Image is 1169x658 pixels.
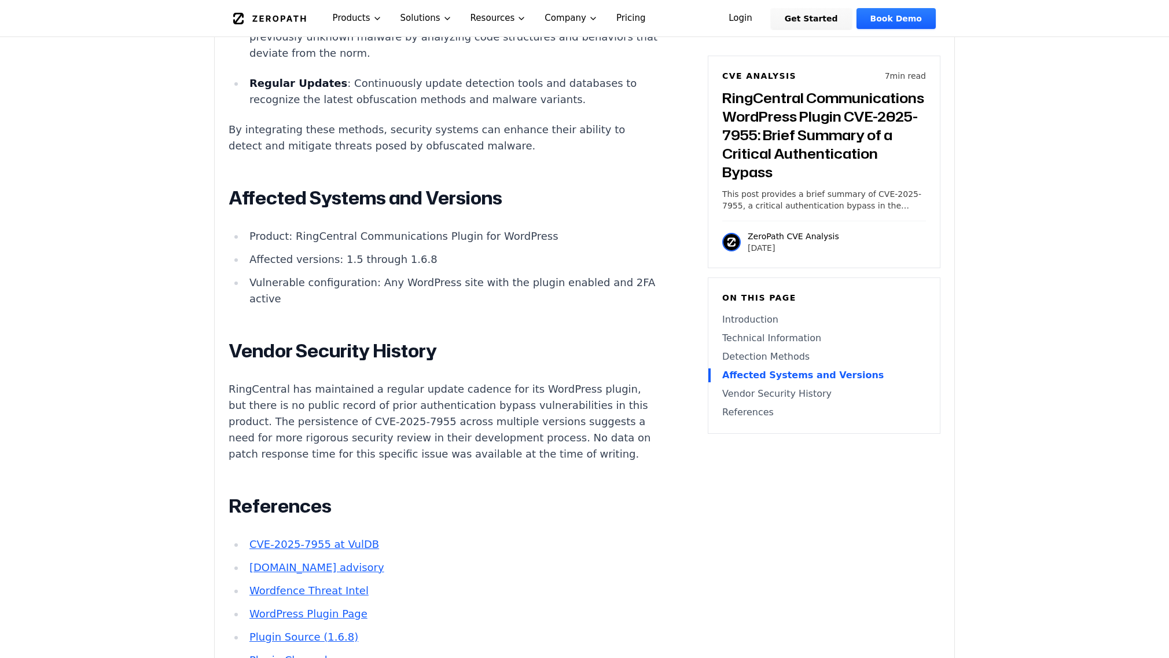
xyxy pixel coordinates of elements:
[715,8,766,29] a: Login
[249,75,659,108] p: : Continuously update detection tools and databases to recognize the latest obfuscation methods a...
[722,313,926,327] a: Introduction
[229,122,659,154] p: By integrating these methods, security systems can enhance their ability to detect and mitigate t...
[245,228,659,244] li: Product: RingCentral Communications Plugin for WordPress
[885,70,926,82] p: 7 min read
[249,584,369,597] a: Wordfence Threat Intel
[771,8,852,29] a: Get Started
[722,368,926,382] a: Affected Systems and Versions
[722,188,926,211] p: This post provides a brief summary of CVE-2025-7955, a critical authentication bypass in the Ring...
[722,89,926,181] h3: RingCentral Communications WordPress Plugin CVE-2025-7955: Brief Summary of a Critical Authentica...
[249,561,384,573] a: [DOMAIN_NAME] advisory
[249,538,379,550] a: CVE-2025-7955 at VulDB
[722,331,926,345] a: Technical Information
[722,70,796,82] h6: CVE Analysis
[722,387,926,401] a: Vendor Security History
[722,292,926,304] h6: On this page
[229,187,659,210] h2: Affected Systems and Versions
[856,8,936,29] a: Book Demo
[229,339,659,363] h2: Vendor Security History
[229,381,659,462] p: RingCentral has maintained a regular update cadence for its WordPress plugin, but there is no pub...
[748,231,839,242] p: ZeroPath CVE Analysis
[245,275,659,307] li: Vulnerable configuration: Any WordPress site with the plugin enabled and 2FA active
[229,495,659,518] h2: References
[748,242,839,254] p: [DATE]
[245,251,659,268] li: Affected versions: 1.5 through 1.6.8
[249,631,358,643] a: Plugin Source (1.6.8)
[722,233,741,251] img: ZeroPath CVE Analysis
[249,77,347,89] strong: Regular Updates
[722,405,926,419] a: References
[249,608,367,620] a: WordPress Plugin Page
[722,350,926,364] a: Detection Methods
